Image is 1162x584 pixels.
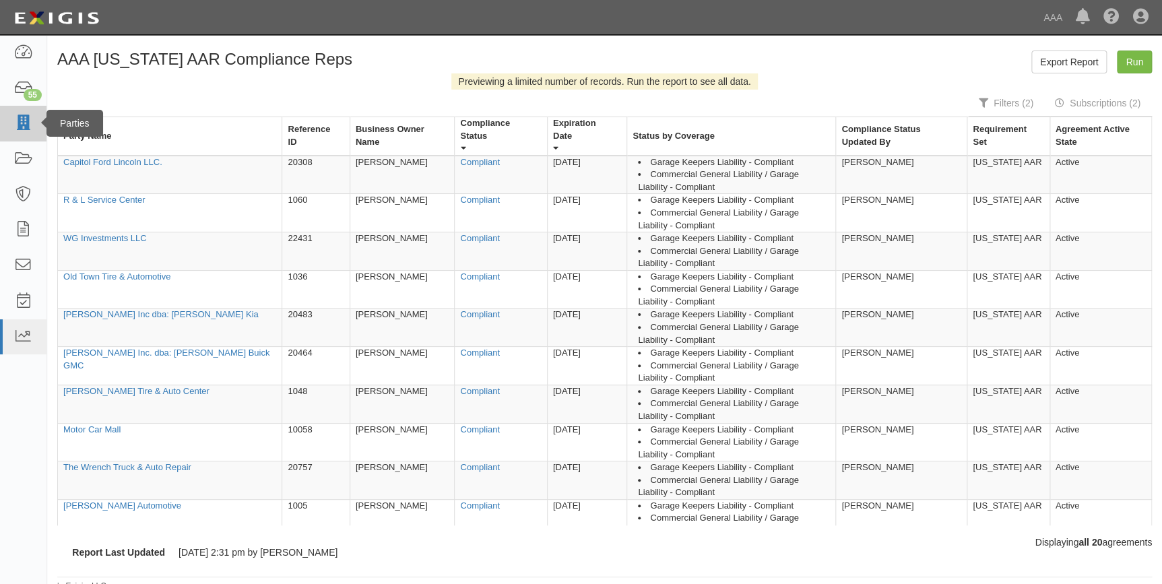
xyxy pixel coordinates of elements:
[967,423,1050,461] td: [US_STATE] AAR
[638,436,830,461] li: Commercial General Liability / Garage Liability - Compliant
[638,271,830,284] li: Garage Keepers Liability - Compliant
[969,90,1043,117] a: Filters (2)
[1050,156,1151,194] td: Active
[547,232,627,271] td: [DATE]
[638,424,830,436] li: Garage Keepers Liability - Compliant
[638,461,830,474] li: Garage Keepers Liability - Compliant
[460,271,500,282] a: Compliant
[57,546,165,559] dt: Report Last Updated
[553,117,616,142] div: Expiration Date
[1050,347,1151,385] td: Active
[282,270,350,309] td: 1036
[63,309,259,319] a: [PERSON_NAME] Inc dba: [PERSON_NAME] Kia
[1050,499,1151,538] td: Active
[350,194,455,232] td: [PERSON_NAME]
[836,385,967,423] td: [PERSON_NAME]
[967,309,1050,347] td: [US_STATE] AAR
[460,233,500,243] a: Compliant
[841,123,956,148] div: Compliance Status Updated By
[460,117,536,142] div: Compliance Status
[547,347,627,385] td: [DATE]
[460,309,500,319] a: Compliant
[63,424,121,434] a: Motor Car Mall
[63,233,147,243] a: WG Investments LLC
[967,270,1050,309] td: [US_STATE] AAR
[1050,194,1151,232] td: Active
[1045,90,1151,117] a: Subscriptions (2)
[1037,4,1069,31] a: AAA
[547,194,627,232] td: [DATE]
[350,385,455,423] td: [PERSON_NAME]
[638,245,830,270] li: Commercial General Liability / Garage Liability - Compliant
[63,500,181,511] a: [PERSON_NAME] Automotive
[638,232,830,245] li: Garage Keepers Liability - Compliant
[836,499,967,538] td: [PERSON_NAME]
[967,499,1050,538] td: [US_STATE] AAR
[460,348,500,358] a: Compliant
[350,309,455,347] td: [PERSON_NAME]
[967,156,1050,194] td: [US_STATE] AAR
[10,6,103,30] img: logo-5460c22ac91f19d4615b14bd174203de0afe785f0fc80cf4dbbc73dc1793850b.png
[1050,309,1151,347] td: Active
[836,156,967,194] td: [PERSON_NAME]
[460,386,500,396] a: Compliant
[836,423,967,461] td: [PERSON_NAME]
[63,386,209,396] a: [PERSON_NAME] Tire & Auto Center
[1031,51,1107,73] a: Export Report
[638,385,830,398] li: Garage Keepers Liability - Compliant
[973,123,1038,148] div: Requirement Set
[460,500,500,511] a: Compliant
[1050,270,1151,309] td: Active
[836,309,967,347] td: [PERSON_NAME]
[967,194,1050,232] td: [US_STATE] AAR
[282,194,350,232] td: 1060
[350,156,455,194] td: [PERSON_NAME]
[638,156,830,169] li: Garage Keepers Liability - Compliant
[638,283,830,308] li: Commercial General Liability / Garage Liability - Compliant
[282,385,350,423] td: 1048
[350,232,455,271] td: [PERSON_NAME]
[460,424,500,434] a: Compliant
[547,499,627,538] td: [DATE]
[836,461,967,500] td: [PERSON_NAME]
[638,207,830,232] li: Commercial General Liability / Garage Liability - Compliant
[512,536,1162,549] div: Displaying agreements
[547,270,627,309] td: [DATE]
[451,73,757,90] div: Previewing a limited number of records. Run the report to see all data.
[350,347,455,385] td: [PERSON_NAME]
[63,271,170,282] a: Old Town Tire & Automotive
[460,157,500,167] a: Compliant
[57,51,595,68] h1: AAA [US_STATE] AAR Compliance Reps
[638,168,830,193] li: Commercial General Liability / Garage Liability - Compliant
[633,130,714,143] div: Status by Coverage
[547,156,627,194] td: [DATE]
[836,270,967,309] td: [PERSON_NAME]
[1056,123,1140,148] div: Agreement Active State
[638,512,830,537] li: Commercial General Liability / Garage Liability - Compliant
[967,232,1050,271] td: [US_STATE] AAR
[288,123,338,148] div: Reference ID
[1050,385,1151,423] td: Active
[1103,9,1120,26] i: Help Center - Complianz
[1117,51,1152,73] a: Run
[1050,232,1151,271] td: Active
[638,360,830,385] li: Commercial General Liability / Garage Liability - Compliant
[967,347,1050,385] td: [US_STATE] AAR
[282,347,350,385] td: 20464
[46,110,103,137] div: Parties
[547,423,627,461] td: [DATE]
[967,461,1050,500] td: [US_STATE] AAR
[638,500,830,513] li: Garage Keepers Liability - Compliant
[63,195,146,205] a: R & L Service Center
[350,499,455,538] td: [PERSON_NAME]
[63,462,191,472] a: The Wrench Truck & Auto Repair
[1050,423,1151,461] td: Active
[63,157,162,167] a: Capitol Ford Lincoln LLC.
[282,461,350,500] td: 20757
[1050,461,1151,500] td: Active
[460,462,500,472] a: Compliant
[547,385,627,423] td: [DATE]
[179,546,502,559] dd: [DATE] 2:31 pm by [PERSON_NAME]
[24,89,42,101] div: 55
[282,309,350,347] td: 20483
